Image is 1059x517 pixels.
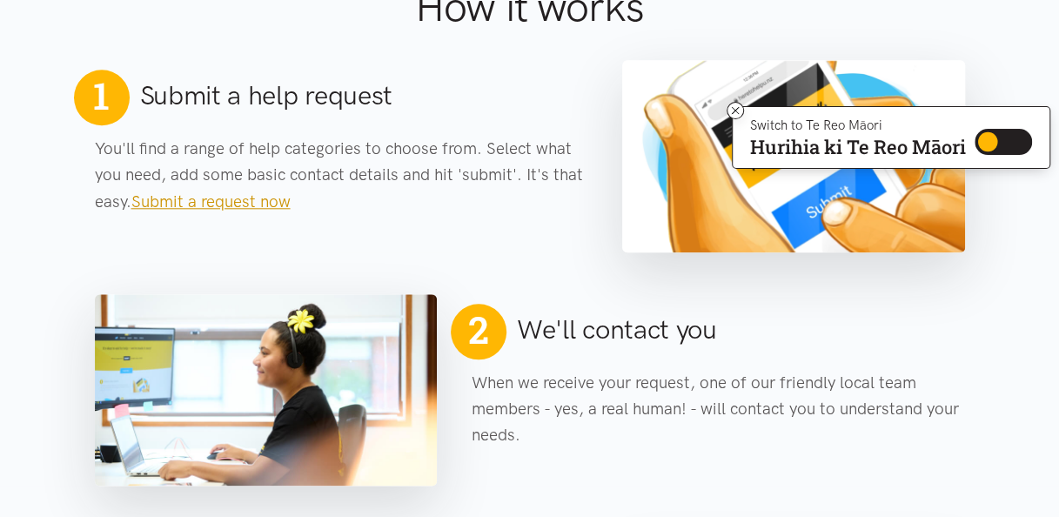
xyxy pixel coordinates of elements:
h2: We'll contact you [517,312,717,348]
span: 1 [93,73,109,118]
a: Submit a request now [131,191,291,211]
p: When we receive your request, one of our friendly local team members - yes, a real human! - will ... [472,370,965,449]
p: Hurihia ki Te Reo Māori [750,139,966,155]
p: You'll find a range of help categories to choose from. Select what you need, add some basic conta... [95,136,588,215]
span: 2 [461,300,495,359]
p: Switch to Te Reo Māori [750,120,966,131]
h2: Submit a help request [140,77,393,114]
